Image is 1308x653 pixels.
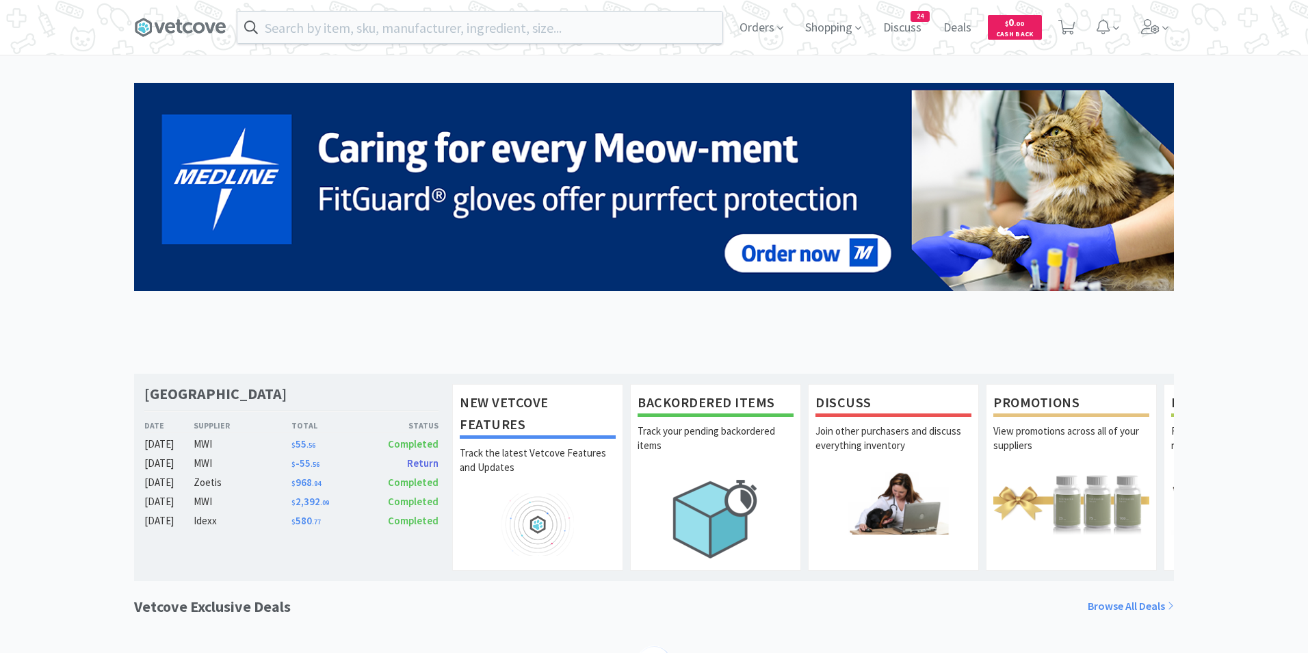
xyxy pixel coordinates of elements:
img: hero_feature_roadmap.png [460,494,616,556]
span: Cash Back [996,31,1034,40]
span: 24 [911,12,929,21]
span: 968 [291,476,321,489]
div: Total [291,419,365,432]
span: $ [291,517,296,526]
span: . 00 [1014,19,1024,28]
a: [DATE]Idexx$580.77Completed [144,513,439,529]
p: View promotions across all of your suppliers [993,424,1149,472]
p: Track the latest Vetcove Features and Updates [460,446,616,494]
h1: Backordered Items [638,392,794,417]
span: Completed [388,514,439,527]
a: $0.00Cash Back [988,9,1042,46]
a: Browse All Deals [1088,598,1174,615]
div: [DATE] [144,436,194,452]
span: . 56 [306,441,315,450]
span: -55 [291,457,319,470]
div: MWI [194,494,291,510]
p: Join other purchasers and discuss everything inventory [815,424,971,472]
div: [DATE] [144,455,194,472]
img: hero_backorders.png [638,472,794,565]
div: [DATE] [144,494,194,510]
span: $ [291,479,296,488]
a: [DATE]MWI$2,392.09Completed [144,494,439,510]
span: $ [1005,19,1008,28]
div: MWI [194,436,291,452]
h1: Discuss [815,392,971,417]
a: [DATE]Zoetis$968.94Completed [144,474,439,491]
a: [DATE]MWI$-55.56Return [144,455,439,472]
span: . 77 [312,517,321,526]
h1: Promotions [993,392,1149,417]
a: [DATE]MWI$55.56Completed [144,436,439,452]
h1: [GEOGRAPHIC_DATA] [144,384,287,404]
img: hero_discuss.png [815,472,971,534]
span: . 56 [311,460,319,469]
span: Completed [388,495,439,508]
span: $ [291,441,296,450]
span: 2,392 [291,495,329,508]
div: MWI [194,455,291,472]
span: Return [407,457,439,470]
a: Backordered ItemsTrack your pending backordered items [630,384,801,570]
h1: New Vetcove Features [460,392,616,439]
img: 5b85490d2c9a43ef9873369d65f5cc4c_481.png [134,83,1174,291]
span: 580 [291,514,321,527]
span: . 09 [320,498,329,507]
div: Date [144,419,194,432]
a: DiscussJoin other purchasers and discuss everything inventory [808,384,979,570]
img: hero_promotions.png [993,472,1149,534]
div: Idexx [194,513,291,529]
div: [DATE] [144,513,194,529]
div: Supplier [194,419,291,432]
a: Deals [938,22,977,34]
span: 0 [1005,16,1024,29]
div: Status [365,419,439,432]
div: Zoetis [194,474,291,491]
span: $ [291,460,296,469]
a: New Vetcove FeaturesTrack the latest Vetcove Features and Updates [452,384,623,570]
span: . 94 [312,479,321,488]
a: PromotionsView promotions across all of your suppliers [986,384,1157,570]
h1: Vetcove Exclusive Deals [134,595,291,619]
span: 55 [291,437,315,450]
span: Completed [388,476,439,489]
input: Search by item, sku, manufacturer, ingredient, size... [237,12,722,43]
span: $ [291,498,296,507]
p: Track your pending backordered items [638,424,794,472]
a: Discuss24 [878,22,927,34]
span: Completed [388,437,439,450]
div: [DATE] [144,474,194,491]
